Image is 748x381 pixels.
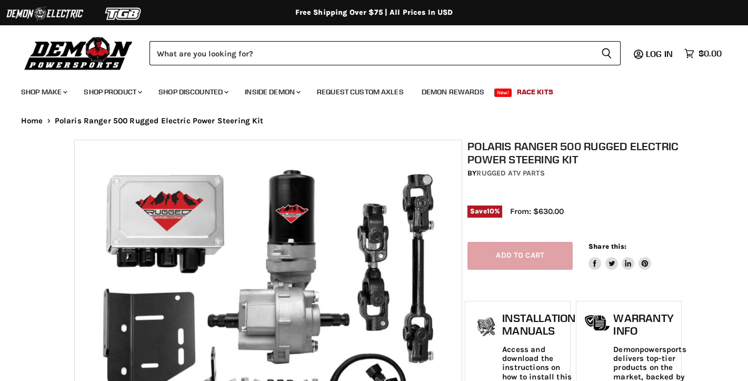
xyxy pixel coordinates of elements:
[5,4,84,24] img: Demon Electric Logo 2
[21,116,43,125] a: Home
[494,89,512,97] span: New!
[237,81,307,103] a: Inside Demon
[13,77,719,103] ul: Main menu
[584,315,611,331] img: warranty-icon.png
[613,312,686,337] h1: Warranty Info
[510,207,564,216] span: From: $630.00
[679,46,727,61] a: $0.00
[84,4,163,24] img: TGB Logo 2
[414,81,492,103] a: Demon Rewards
[467,168,679,179] div: by
[593,41,621,65] button: Search
[149,41,593,65] input: Search
[502,312,575,337] h1: Installation Manuals
[467,206,502,217] span: Save %
[467,140,679,166] h1: Polaris Ranger 500 Rugged Electric Power Steering Kit
[589,242,626,250] span: Share this:
[55,116,264,125] span: Polaris Ranger 500 Rugged Electric Power Steering Kit
[646,48,673,59] span: Log in
[509,81,561,103] a: Race Kits
[476,169,544,178] a: Rugged ATV Parts
[589,242,651,270] aside: Share this:
[21,34,136,72] img: Demon Powersports
[76,81,148,103] a: Shop Product
[13,81,74,103] a: Shop Make
[309,81,412,103] a: Request Custom Axles
[151,81,235,103] a: Shop Discounted
[149,41,621,65] form: Product
[473,315,500,341] img: install_manual-icon.png
[699,48,722,58] span: $0.00
[641,49,679,58] a: Log in
[487,207,494,215] span: 10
